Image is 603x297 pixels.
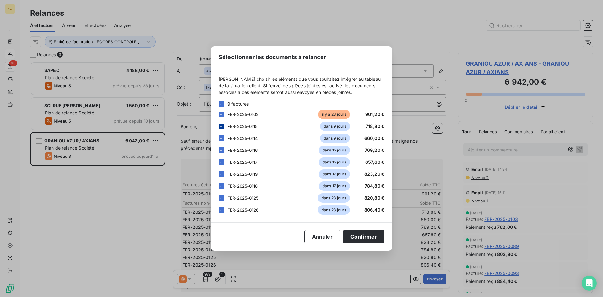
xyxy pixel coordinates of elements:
[227,136,258,141] span: FER-2025-0114
[219,76,384,96] span: [PERSON_NAME] choisir les éléments que vous souhaitez intégrer au tableau de la situation client....
[227,195,258,201] span: FER-2025-0125
[582,276,597,291] div: Open Intercom Messenger
[227,160,257,165] span: FER-2025-0117
[318,193,350,203] span: dans 28 jours
[319,181,350,191] span: dans 17 jours
[319,157,350,167] span: dans 15 jours
[227,112,258,117] span: FER-2025-0102
[320,122,350,131] span: dans 9 jours
[318,205,350,215] span: dans 28 jours
[365,112,384,117] span: 901,20 €
[318,110,350,119] span: il y a 28 jours
[320,134,350,143] span: dans 9 jours
[365,159,384,165] span: 657,60 €
[227,148,258,153] span: FER-2025-0116
[364,207,384,212] span: 806,40 €
[364,171,384,177] span: 823,20 €
[364,195,384,201] span: 820,80 €
[227,172,258,177] span: FER-2025-0119
[304,230,340,243] button: Annuler
[227,207,258,212] span: FER-2025-0126
[365,147,384,153] span: 769,20 €
[219,53,326,61] span: Sélectionner les documents à relancer
[227,184,258,189] span: FER-2025-0118
[365,183,384,189] span: 784,80 €
[227,101,249,107] span: 9 factures
[319,146,350,155] span: dans 15 jours
[366,124,384,129] span: 718,80 €
[319,169,350,179] span: dans 17 jours
[364,135,384,141] span: 660,00 €
[343,230,384,243] button: Confirmer
[227,124,258,129] span: FER-2025-0115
